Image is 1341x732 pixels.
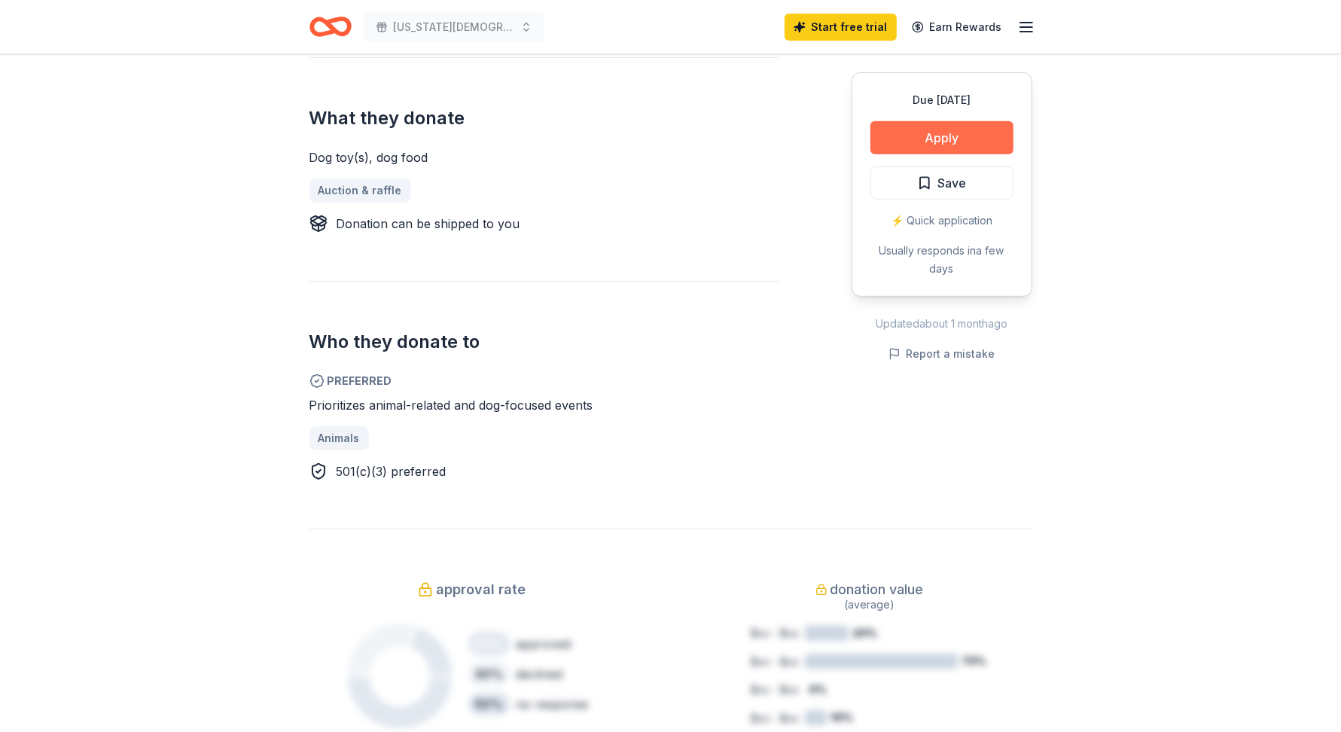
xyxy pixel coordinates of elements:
div: ⚡️ Quick application [870,212,1013,230]
div: Dog toy(s), dog food [309,148,779,166]
span: [US_STATE][DEMOGRAPHIC_DATA] Fall Apple Festival [394,18,514,36]
tspan: 10% [831,711,853,724]
div: Usually responds in a few days [870,242,1013,278]
tspan: $xx - $xx [751,712,799,724]
div: declined [517,665,563,683]
div: approved [517,635,571,653]
button: Report a mistake [888,345,995,363]
a: Home [309,9,352,44]
h2: What they donate [309,106,779,130]
span: Save [938,173,967,193]
div: Due [DATE] [870,91,1013,109]
a: Auction & raffle [309,178,411,203]
a: Earn Rewards [903,14,1011,41]
span: Animals [318,429,360,447]
tspan: $xx - $xx [751,684,799,697]
span: Prioritizes animal-related and dog-focused events [309,398,593,413]
div: no response [517,695,589,713]
tspan: 70% [962,654,986,667]
tspan: 0% [809,683,827,696]
div: (average) [707,596,1032,614]
span: donation value [831,578,924,602]
div: 20 % [468,632,510,656]
span: approval rate [436,578,526,602]
button: [US_STATE][DEMOGRAPHIC_DATA] Fall Apple Festival [364,12,544,42]
button: Apply [870,121,1013,154]
span: Preferred [309,372,779,390]
div: Updated about 1 month ago [852,315,1032,333]
a: Animals [309,426,369,450]
tspan: 20% [852,627,877,639]
tspan: $xx - $xx [751,655,799,668]
div: 50 % [468,692,510,716]
span: 501(c)(3) preferred [337,464,446,479]
a: Start free trial [785,14,897,41]
div: Donation can be shipped to you [337,215,520,233]
button: Save [870,166,1013,200]
tspan: $xx - $xx [751,627,799,640]
h2: Who they donate to [309,330,779,354]
div: 30 % [468,662,510,686]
